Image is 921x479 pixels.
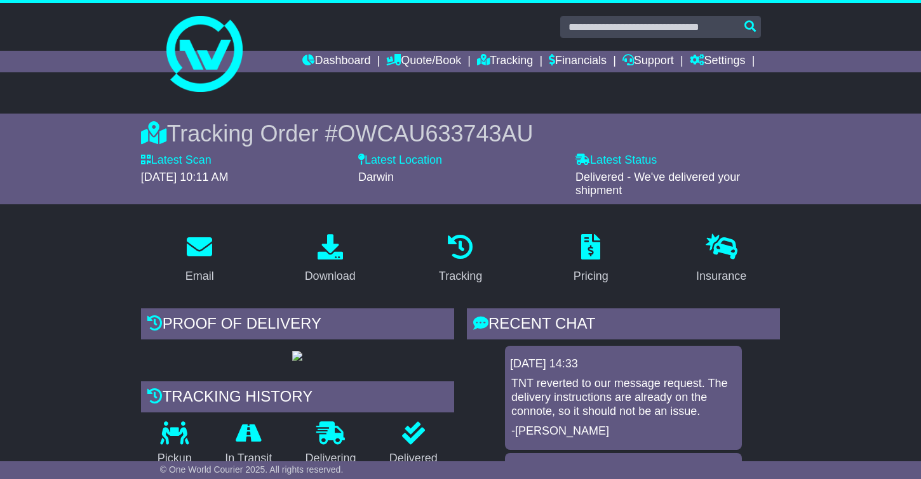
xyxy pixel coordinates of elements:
[439,268,482,285] div: Tracking
[358,154,442,167] label: Latest Location
[477,51,533,72] a: Tracking
[337,121,533,147] span: OWCAU633743AU
[141,452,208,466] p: Pickup
[302,51,370,72] a: Dashboard
[208,452,288,466] p: In Transit
[565,230,617,289] a: Pricing
[288,452,372,466] p: Delivering
[511,377,736,418] p: TNT reverted to our message request. The delivery instructions are already on the connote, so it ...
[358,171,394,183] span: Darwin
[690,51,746,72] a: Settings
[688,230,755,289] a: Insurance
[292,351,302,361] img: GetPodImage
[575,154,657,167] label: Latest Status
[141,120,781,147] div: Tracking Order #
[574,268,608,285] div: Pricing
[467,308,780,343] div: RECENT CHAT
[141,171,229,183] span: [DATE] 10:11 AM
[510,357,737,371] div: [DATE] 14:33
[511,424,736,438] p: -[PERSON_NAME]
[386,51,461,72] a: Quote/Book
[305,268,356,285] div: Download
[431,230,490,289] a: Tracking
[622,51,674,72] a: Support
[297,230,364,289] a: Download
[575,171,740,197] span: Delivered - We've delivered your shipment
[160,464,344,475] span: © One World Courier 2025. All rights reserved.
[696,268,746,285] div: Insurance
[373,452,454,466] p: Delivered
[141,381,454,416] div: Tracking history
[549,51,607,72] a: Financials
[141,308,454,343] div: Proof of Delivery
[141,154,212,167] label: Latest Scan
[177,230,222,289] a: Email
[185,268,214,285] div: Email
